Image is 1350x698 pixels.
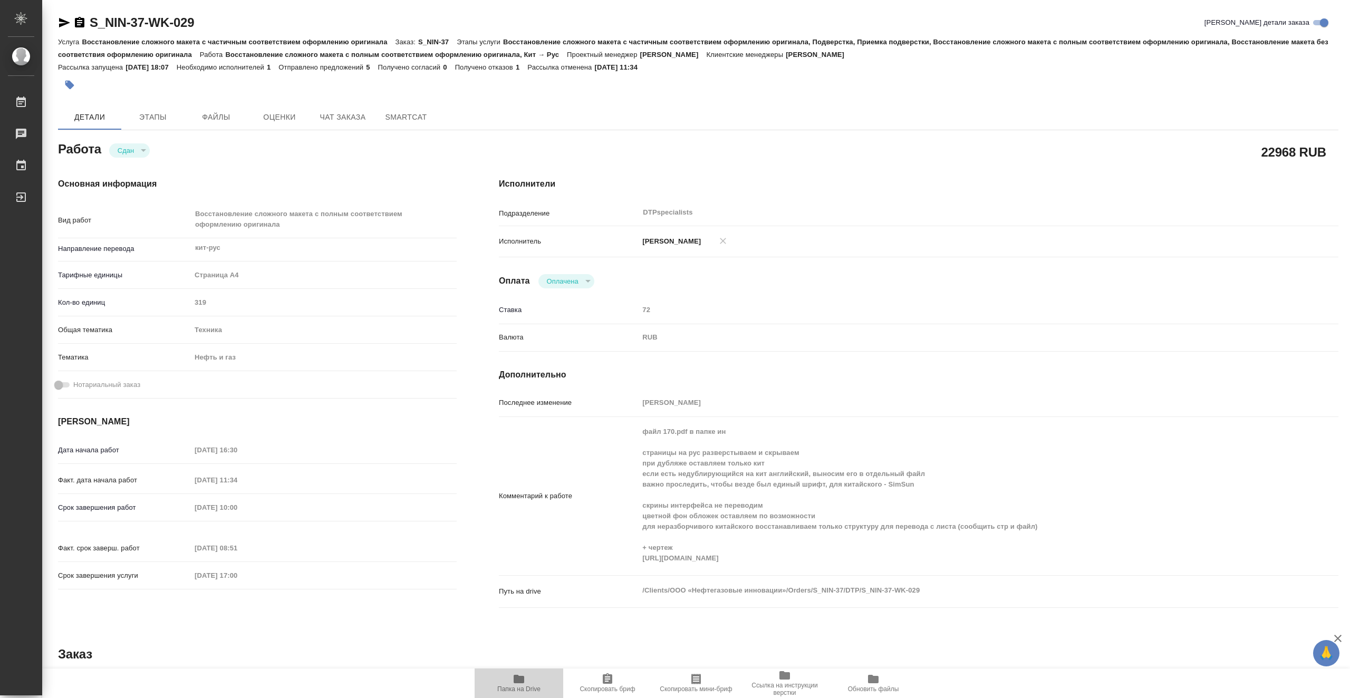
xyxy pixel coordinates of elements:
[177,63,267,71] p: Необходимо исполнителей
[58,215,191,226] p: Вид работ
[443,63,455,71] p: 0
[82,38,395,46] p: Восстановление сложного макета с частичным соответствием оформлению оригинала
[499,332,639,343] p: Валюта
[267,63,278,71] p: 1
[639,395,1268,410] input: Пустое поле
[538,274,594,288] div: Сдан
[497,685,541,693] span: Папка на Drive
[567,51,640,59] p: Проектный менеджер
[73,380,140,390] span: Нотариальный заказ
[58,16,71,29] button: Скопировать ссылку для ЯМессенджера
[786,51,852,59] p: [PERSON_NAME]
[58,244,191,254] p: Направление перевода
[191,442,283,458] input: Пустое поле
[58,475,191,486] p: Факт. дата начала работ
[225,51,567,59] p: Восстановление сложного макета с полным соответствием оформлению оригинала, Кит → Рус
[740,668,829,698] button: Ссылка на инструкции верстки
[563,668,652,698] button: Скопировать бриф
[1317,642,1335,664] span: 🙏
[191,568,283,583] input: Пустое поле
[191,500,283,515] input: Пустое поле
[639,328,1268,346] div: RUB
[381,111,431,124] span: SmartCat
[58,139,101,158] h2: Работа
[640,51,707,59] p: [PERSON_NAME]
[366,63,378,71] p: 5
[58,415,457,428] h4: [PERSON_NAME]
[455,63,516,71] p: Получено отказов
[457,38,503,46] p: Этапы услуги
[128,111,178,124] span: Этапы
[418,38,457,46] p: S_NIN-37
[499,586,639,597] p: Путь на drive
[114,146,137,155] button: Сдан
[639,302,1268,317] input: Пустое поле
[58,178,457,190] h4: Основная информация
[58,646,92,663] h2: Заказ
[639,581,1268,599] textarea: /Clients/ООО «Нефтегазовые инновации»/Orders/S_NIN-37/DTP/S_NIN-37-WK-029
[499,236,639,247] p: Исполнитель
[396,38,418,46] p: Заказ:
[58,38,82,46] p: Услуга
[191,111,242,124] span: Файлы
[1204,17,1309,28] span: [PERSON_NAME] детали заказа
[58,63,126,71] p: Рассылка запущена
[191,472,283,488] input: Пустое поле
[499,178,1338,190] h4: Исполнители
[848,685,899,693] span: Обновить файлы
[594,63,645,71] p: [DATE] 11:34
[475,668,563,698] button: Папка на Drive
[58,445,191,455] p: Дата начала работ
[58,543,191,554] p: Факт. срок заверш. работ
[90,15,194,30] a: S_NIN-37-WK-029
[73,16,86,29] button: Скопировать ссылку
[544,277,582,286] button: Оплачена
[639,236,701,247] p: [PERSON_NAME]
[58,352,191,363] p: Тематика
[58,325,191,335] p: Общая тематика
[660,685,732,693] span: Скопировать мини-бриф
[191,321,457,339] div: Техника
[706,51,786,59] p: Клиентские менеджеры
[639,423,1268,567] textarea: файл 170.pdf в папке ин страницы на рус разверстываем и скрываем при дубляже оставляем только кит...
[191,540,283,556] input: Пустое поле
[191,348,457,366] div: Нефть и газ
[378,63,443,71] p: Получено согласий
[1261,143,1326,161] h2: 22968 RUB
[317,111,368,124] span: Чат заказа
[200,51,226,59] p: Работа
[126,63,177,71] p: [DATE] 18:07
[58,502,191,513] p: Срок завершения работ
[191,266,457,284] div: Страница А4
[58,297,191,308] p: Кол-во единиц
[580,685,635,693] span: Скопировать бриф
[747,682,823,696] span: Ссылка на инструкции верстки
[499,369,1338,381] h4: Дополнительно
[516,63,527,71] p: 1
[829,668,918,698] button: Обновить файлы
[499,491,639,501] p: Комментарий к работе
[58,270,191,280] p: Тарифные единицы
[254,111,305,124] span: Оценки
[499,275,530,287] h4: Оплата
[527,63,594,71] p: Рассылка отменена
[278,63,366,71] p: Отправлено предложений
[499,398,639,408] p: Последнее изменение
[499,305,639,315] p: Ставка
[58,38,1328,59] p: Восстановление сложного макета с частичным соответствием оформлению оригинала, Подверстка, Приемк...
[191,295,457,310] input: Пустое поле
[499,208,639,219] p: Подразделение
[58,570,191,581] p: Срок завершения услуги
[109,143,150,158] div: Сдан
[652,668,740,698] button: Скопировать мини-бриф
[58,73,81,96] button: Добавить тэг
[1313,640,1339,666] button: 🙏
[64,111,115,124] span: Детали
